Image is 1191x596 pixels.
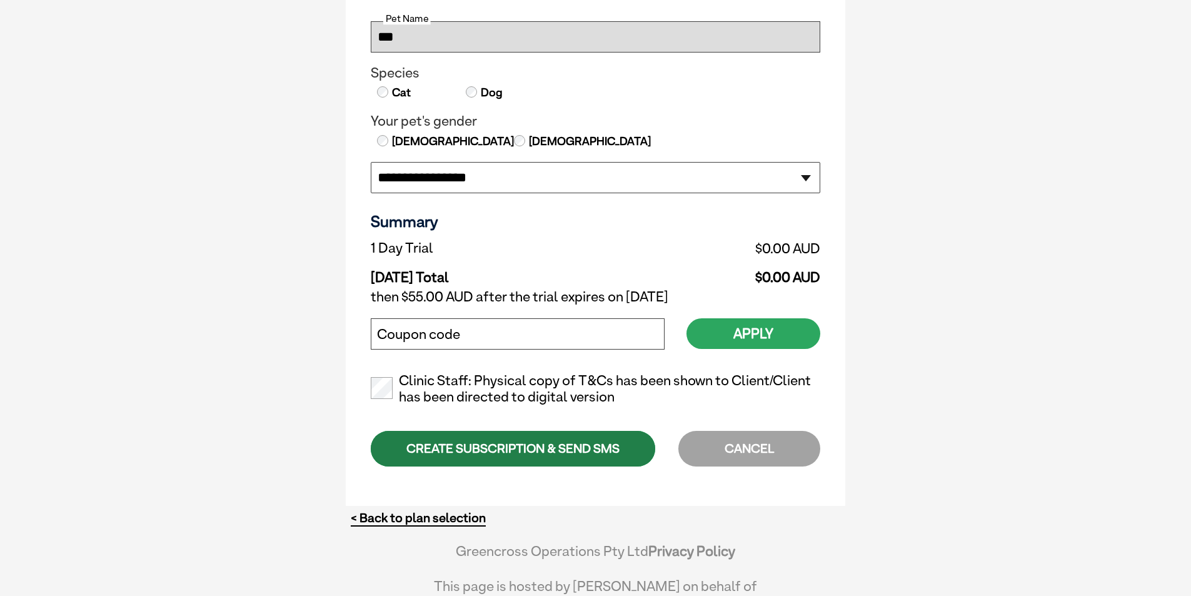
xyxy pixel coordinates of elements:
[415,543,776,572] div: Greencross Operations Pty Ltd
[371,377,393,399] input: Clinic Staff: Physical copy of T&Cs has been shown to Client/Client has been directed to digital ...
[686,318,820,349] button: Apply
[615,260,820,286] td: $0.00 AUD
[371,212,820,231] h3: Summary
[371,373,820,405] label: Clinic Staff: Physical copy of T&Cs has been shown to Client/Client has been directed to digital ...
[678,431,820,467] div: CANCEL
[371,286,820,308] td: then $55.00 AUD after the trial expires on [DATE]
[351,510,486,526] a: < Back to plan selection
[371,260,615,286] td: [DATE] Total
[371,237,615,260] td: 1 Day Trial
[371,431,655,467] div: CREATE SUBSCRIPTION & SEND SMS
[371,113,820,129] legend: Your pet's gender
[371,65,820,81] legend: Species
[615,237,820,260] td: $0.00 AUD
[377,326,460,343] label: Coupon code
[648,543,735,559] a: Privacy Policy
